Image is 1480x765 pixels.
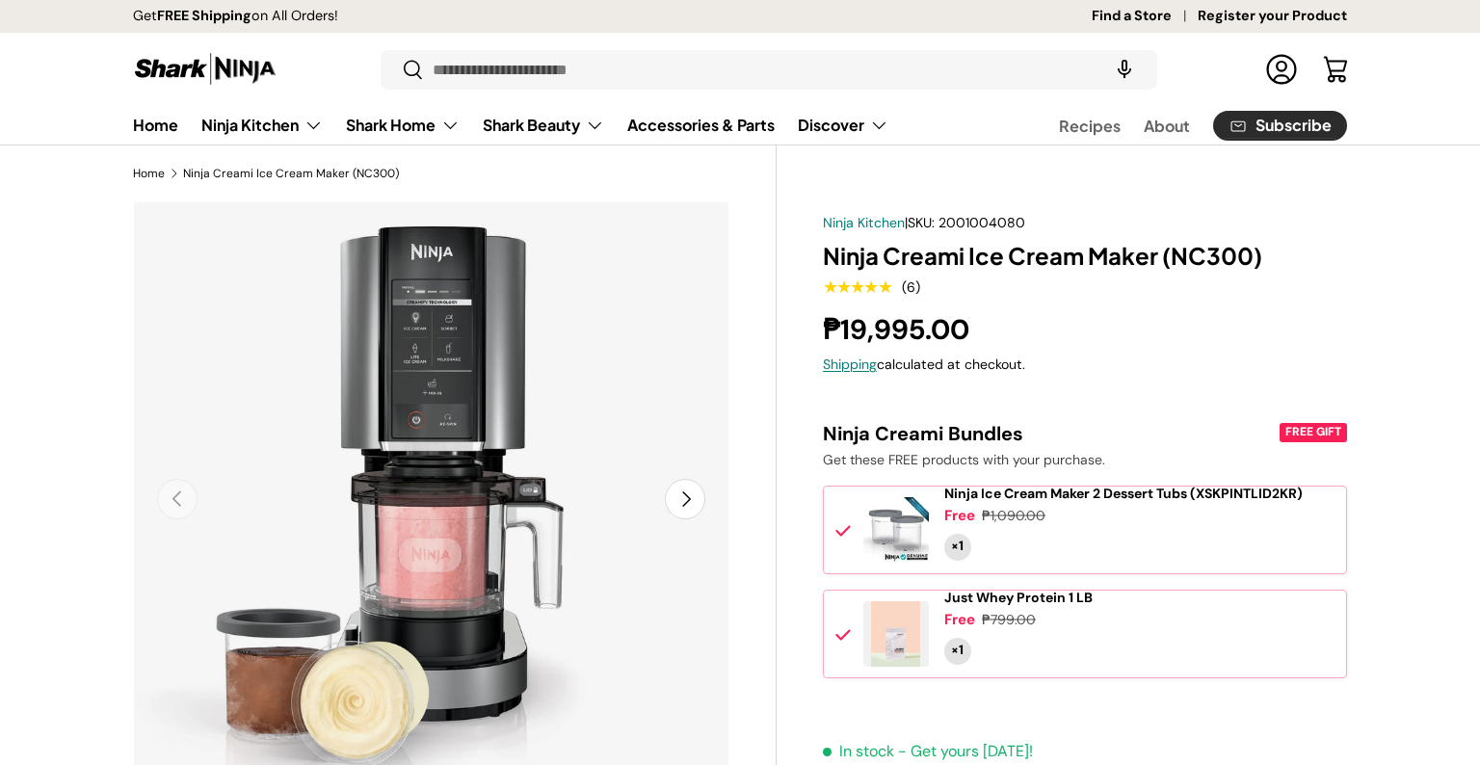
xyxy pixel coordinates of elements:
[944,589,1093,606] span: Just Whey Protein 1 LB
[786,106,900,145] summary: Discover
[157,7,251,24] strong: FREE Shipping
[823,356,877,373] a: Shipping
[1198,6,1347,27] a: Register your Product
[982,506,1045,526] div: ₱1,090.00
[905,214,1025,231] span: |
[1094,48,1155,91] speech-search-button: Search by voice
[1255,118,1332,133] span: Subscribe
[944,610,975,630] div: Free
[1092,6,1198,27] a: Find a Store
[1059,107,1121,145] a: Recipes
[334,106,471,145] summary: Shark Home
[1213,111,1347,141] a: Subscribe
[1013,106,1347,145] nav: Secondary
[823,241,1347,271] h1: Ninja Creami Ice Cream Maker (NC300)
[938,214,1025,231] span: 2001004080
[944,486,1303,502] a: Ninja Ice Cream Maker 2 Dessert Tubs (XSKPINTLID2KR)
[823,741,894,761] span: In stock
[823,277,891,297] span: ★★★★★
[823,451,1105,468] span: Get these FREE products with your purchase.
[346,106,460,145] a: Shark Home
[823,278,891,296] div: 5.0 out of 5.0 stars
[471,106,616,145] summary: Shark Beauty
[944,534,971,561] div: Quantity
[133,165,777,182] nav: Breadcrumbs
[944,506,975,526] div: Free
[133,106,888,145] nav: Primary
[908,214,935,231] span: SKU:
[190,106,334,145] summary: Ninja Kitchen
[627,106,775,144] a: Accessories & Parts
[483,106,604,145] a: Shark Beauty
[1144,107,1190,145] a: About
[183,168,399,179] a: Ninja Creami Ice Cream Maker (NC300)
[944,485,1303,502] span: Ninja Ice Cream Maker 2 Dessert Tubs (XSKPINTLID2KR)
[798,106,888,145] a: Discover
[902,280,920,295] div: (6)
[823,421,1276,446] div: Ninja Creami Bundles
[133,106,178,144] a: Home
[823,355,1347,375] div: calculated at checkout.
[898,741,1033,761] p: - Get yours [DATE]!
[944,590,1093,606] a: Just Whey Protein 1 LB
[133,6,338,27] p: Get on All Orders!
[1280,423,1347,441] div: FREE GIFT
[133,50,277,88] img: Shark Ninja Philippines
[982,610,1036,630] div: ₱799.00
[944,638,971,665] div: Quantity
[823,214,905,231] a: Ninja Kitchen
[823,311,974,348] strong: ₱19,995.00
[201,106,323,145] a: Ninja Kitchen
[133,168,165,179] a: Home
